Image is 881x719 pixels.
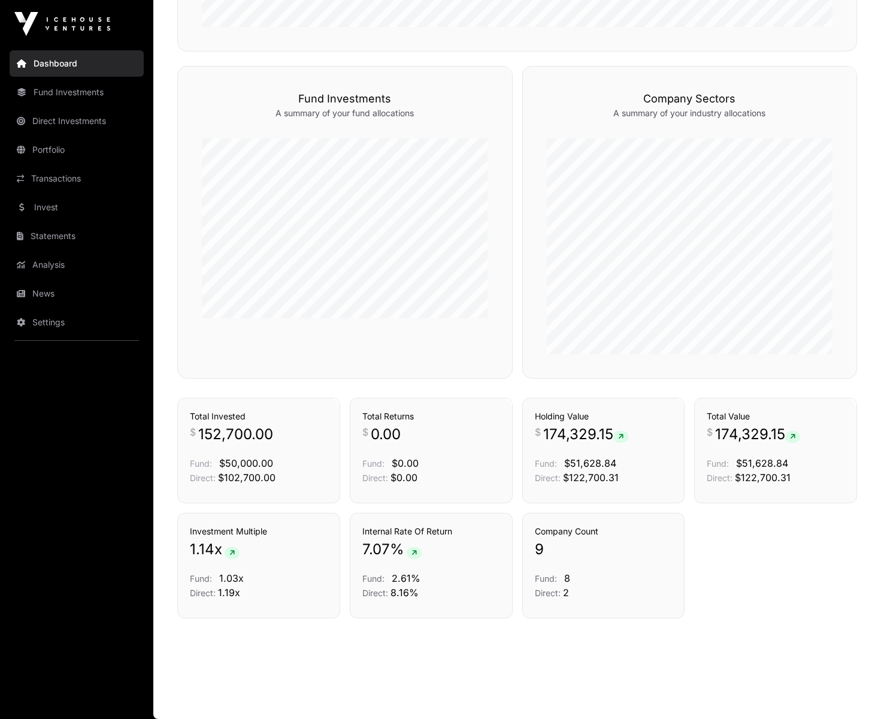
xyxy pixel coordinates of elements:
[10,165,144,192] a: Transactions
[10,223,144,249] a: Statements
[362,458,385,469] span: Fund:
[218,472,275,484] span: $102,700.00
[198,425,273,444] span: 152,700.00
[10,108,144,134] a: Direct Investments
[821,661,881,719] iframe: Chat Widget
[707,410,844,422] h3: Total Value
[190,425,196,439] span: $
[707,473,732,483] span: Direct:
[564,457,616,469] span: $51,628.84
[563,472,619,484] span: $122,700.31
[390,540,404,559] span: %
[202,107,488,119] p: A summary of your fund allocations
[362,573,385,584] span: Fund:
[362,410,500,422] h3: Total Returns
[563,587,569,599] span: 2
[371,425,401,444] span: 0.00
[392,457,419,469] span: $0.00
[218,587,240,599] span: 1.19x
[190,458,212,469] span: Fund:
[190,540,214,559] span: 1.14
[362,525,500,537] h3: Internal Rate Of Return
[10,194,144,220] a: Invest
[707,425,713,439] span: $
[535,458,557,469] span: Fund:
[547,107,833,119] p: A summary of your industry allocations
[362,425,368,439] span: $
[190,410,328,422] h3: Total Invested
[535,573,557,584] span: Fund:
[10,137,144,163] a: Portfolio
[14,12,110,36] img: Icehouse Ventures Logo
[362,540,390,559] span: 7.07
[707,458,729,469] span: Fund:
[362,588,388,598] span: Direct:
[715,425,800,444] span: 174,329.15
[392,572,420,584] span: 2.61%
[219,572,244,584] span: 1.03x
[535,525,673,537] h3: Company Count
[10,50,144,77] a: Dashboard
[190,473,216,483] span: Direct:
[390,472,417,484] span: $0.00
[190,525,328,537] h3: Investment Multiple
[10,280,144,307] a: News
[564,572,570,584] span: 8
[190,588,216,598] span: Direct:
[214,540,222,559] span: x
[10,79,144,105] a: Fund Investments
[543,425,628,444] span: 174,329.15
[535,410,673,422] h3: Holding Value
[390,587,419,599] span: 8.16%
[10,309,144,336] a: Settings
[736,457,788,469] span: $51,628.84
[535,540,544,559] span: 9
[362,473,388,483] span: Direct:
[535,425,541,439] span: $
[535,473,561,483] span: Direct:
[202,90,488,107] h3: Fund Investments
[190,573,212,584] span: Fund:
[10,252,144,278] a: Analysis
[547,90,833,107] h3: Company Sectors
[219,457,273,469] span: $50,000.00
[535,588,561,598] span: Direct:
[735,472,791,484] span: $122,700.31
